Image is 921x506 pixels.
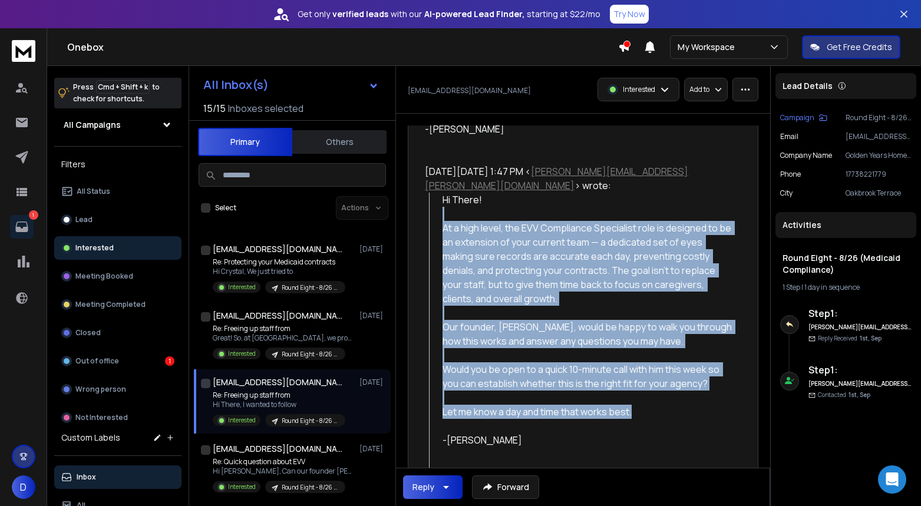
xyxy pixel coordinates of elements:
[846,132,912,141] p: [EMAIL_ADDRESS][DOMAIN_NAME]
[75,272,133,281] p: Meeting Booked
[827,41,892,53] p: Get Free Credits
[213,376,342,388] h1: [EMAIL_ADDRESS][DOMAIN_NAME]
[213,333,354,343] p: Great! So, at [GEOGRAPHIC_DATA], we provide
[412,481,434,493] div: Reply
[623,85,655,94] p: Interested
[359,244,386,254] p: [DATE]
[213,443,342,455] h1: [EMAIL_ADDRESS][DOMAIN_NAME]
[213,324,354,333] p: Re: Freeing up staff from
[780,132,798,141] p: Email
[613,8,645,20] p: Try Now
[77,472,96,482] p: Inbox
[213,310,342,322] h1: [EMAIL_ADDRESS][DOMAIN_NAME]
[403,475,463,499] button: Reply
[54,113,181,137] button: All Campaigns
[213,457,354,467] p: Re: Quick question about EVV
[780,113,814,123] p: Campaign
[846,113,912,123] p: Round Eight - 8/26 (Medicaid Compliance)
[359,378,386,387] p: [DATE]
[54,406,181,429] button: Not Interested
[194,73,388,97] button: All Inbox(s)
[54,180,181,203] button: All Status
[228,349,256,358] p: Interested
[54,378,181,401] button: Wrong person
[203,101,226,115] span: 15 / 15
[846,151,912,160] p: Golden Years Home Care LLC
[443,405,732,419] div: Let me know a day and time that works best.
[67,40,618,54] h1: Onebox
[213,267,345,276] p: Hi Crystal, We just tried to
[689,85,709,94] p: Add to
[443,433,732,447] div: -[PERSON_NAME]
[12,475,35,499] button: D
[75,300,146,309] p: Meeting Completed
[54,321,181,345] button: Closed
[298,8,600,20] p: Get only with our starting at $22/mo
[808,323,912,332] h6: [PERSON_NAME][EMAIL_ADDRESS][PERSON_NAME][DOMAIN_NAME]
[75,356,119,366] p: Out of office
[780,170,801,179] p: Phone
[54,349,181,373] button: Out of office1
[165,356,174,366] div: 1
[282,283,338,292] p: Round Eight - 8/26 (Medicaid Compliance)
[77,187,110,196] p: All Status
[215,203,236,213] label: Select
[54,208,181,231] button: Lead
[75,243,114,253] p: Interested
[228,482,256,491] p: Interested
[804,282,860,292] span: 1 day in sequence
[282,483,338,492] p: Round Eight - 8/26 (Medicaid Compliance)
[213,243,342,255] h1: [EMAIL_ADDRESS][DOMAIN_NAME]
[203,79,269,91] h1: All Inbox(s)
[292,129,387,155] button: Others
[359,311,386,320] p: [DATE]
[12,40,35,62] img: logo
[678,41,740,53] p: My Workspace
[228,283,256,292] p: Interested
[425,122,732,136] div: -[PERSON_NAME]
[408,86,531,95] p: [EMAIL_ADDRESS][DOMAIN_NAME]
[846,170,912,179] p: 17738221779
[775,212,916,238] div: Activities
[359,444,386,454] p: [DATE]
[282,416,338,425] p: Round Eight - 8/26 (Medicaid Compliance)
[10,215,34,239] a: 1
[75,413,128,422] p: Not Interested
[472,475,539,499] button: Forward
[818,391,870,399] p: Contacted
[64,119,121,131] h1: All Campaigns
[443,193,732,207] div: Hi There!
[75,385,126,394] p: Wrong person
[424,8,524,20] strong: AI-powered Lead Finder,
[818,334,882,343] p: Reply Received
[54,293,181,316] button: Meeting Completed
[443,362,732,391] div: Would you be open to a quick 10-minute call with him this week so you can establish whether this ...
[29,210,38,220] p: 1
[332,8,388,20] strong: verified leads
[96,80,150,94] span: Cmd + Shift + k
[198,128,292,156] button: Primary
[783,252,909,276] h1: Round Eight - 8/26 (Medicaid Compliance)
[860,334,882,342] span: 1st, Sep
[75,328,101,338] p: Closed
[808,306,912,320] h6: Step 1 :
[780,151,832,160] p: Company Name
[54,264,181,288] button: Meeting Booked
[213,391,345,400] p: Re: Freeing up staff from
[780,188,793,198] p: city
[228,101,303,115] h3: Inboxes selected
[802,35,900,59] button: Get Free Credits
[61,432,120,444] h3: Custom Labels
[783,80,833,92] p: Lead Details
[808,379,912,388] h6: [PERSON_NAME][EMAIL_ADDRESS][PERSON_NAME][DOMAIN_NAME]
[54,236,181,260] button: Interested
[213,257,345,267] p: Re: Protecting your Medicaid contracts
[878,465,906,494] div: Open Intercom Messenger
[213,467,354,476] p: Hi [PERSON_NAME], Can our founder [PERSON_NAME]
[610,5,649,24] button: Try Now
[54,156,181,173] h3: Filters
[228,416,256,425] p: Interested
